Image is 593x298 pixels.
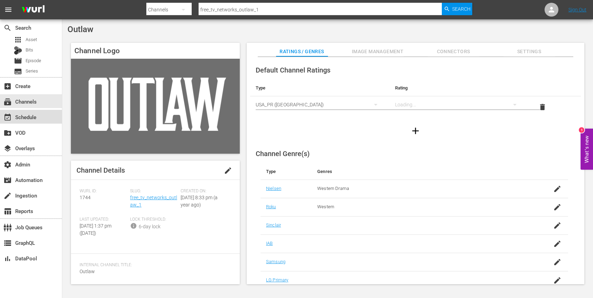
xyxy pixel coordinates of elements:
[266,259,285,264] a: Samsung
[17,2,50,18] img: ans4CAIJ8jUAAAAAAAAAAAAAAAAAAAAAAAAgQb4GAAAAAAAAAAAAAAAAAAAAAAAAJMjXAAAAAAAAAAAAAAAAAAAAAAAAgAT5G...
[3,176,12,184] span: Automation
[71,43,240,59] h4: Channel Logo
[352,47,404,56] span: Image Management
[3,24,12,32] span: Search
[3,98,12,106] span: Channels
[266,241,273,246] a: IAB
[26,47,33,54] span: Bits
[80,283,228,289] span: External Channel Title:
[80,269,95,274] span: Outlaw
[266,277,288,282] a: LG Primary
[250,80,390,96] th: Type
[26,57,41,64] span: Episode
[130,217,177,222] span: Lock Threshold:
[220,162,236,179] button: edit
[534,99,551,115] button: delete
[503,47,555,56] span: Settings
[442,3,472,15] button: Search
[3,144,12,153] span: Overlays
[14,46,22,55] div: Bits
[568,7,586,12] a: Sign Out
[14,67,22,76] span: Series
[71,59,240,154] img: Outlaw
[266,204,276,209] a: Roku
[276,47,328,56] span: Ratings / Genres
[428,47,480,56] span: Connectors
[224,166,232,175] span: edit
[256,95,384,114] div: USA_PR ([GEOGRAPHIC_DATA])
[130,195,177,208] a: free_tv_networks_outlaw_1
[181,189,228,194] span: Created On:
[266,186,281,191] a: Nielsen
[139,223,161,230] div: 6-day lock
[3,207,12,215] span: Reports
[261,163,312,180] th: Type
[14,57,22,65] span: Episode
[579,127,584,133] div: 1
[3,192,12,200] span: Ingestion
[581,128,593,170] button: Open Feedback Widget
[3,113,12,122] span: Schedule
[80,189,127,194] span: Wurl ID:
[312,163,534,180] th: Genres
[80,262,228,268] span: Internal Channel Title:
[80,223,111,236] span: [DATE] 1:37 pm ([DATE])
[3,239,12,247] span: GraphQL
[3,161,12,169] span: Admin
[250,80,581,118] table: simple table
[67,25,93,34] span: Outlaw
[3,129,12,137] span: VOD
[266,222,281,228] a: Sinclair
[130,222,137,229] span: info
[14,36,22,44] span: Asset
[80,195,91,200] span: 1744
[4,6,12,14] span: menu
[130,189,177,194] span: Slug:
[390,80,529,96] th: Rating
[538,103,547,111] span: delete
[76,166,125,174] span: Channel Details
[181,195,218,208] span: [DATE] 8:33 pm (a year ago)
[26,36,37,43] span: Asset
[26,68,38,75] span: Series
[80,217,127,222] span: Last Updated:
[3,254,12,263] span: DataPool
[3,223,12,232] span: Job Queues
[256,66,330,74] span: Default Channel Ratings
[3,82,12,90] span: Create
[452,3,471,15] span: Search
[256,150,310,158] span: Channel Genre(s)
